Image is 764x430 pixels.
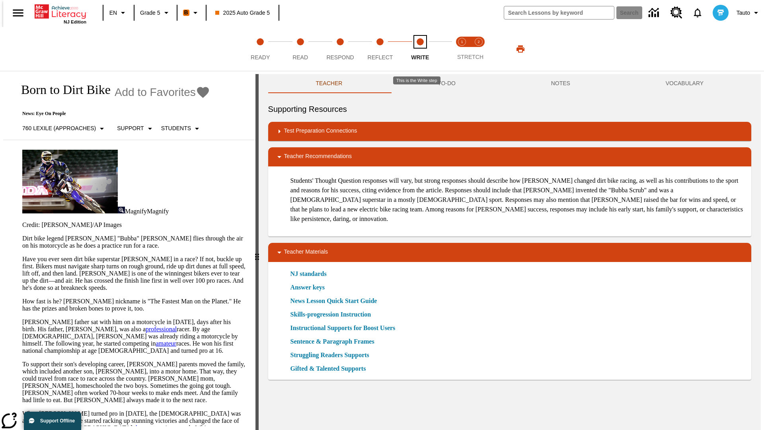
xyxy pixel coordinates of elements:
a: Gifted & Talented Supports [290,364,371,373]
span: Add to Favorites [115,86,196,99]
button: Respond step 3 of 5 [317,27,363,71]
a: Answer keys, Will open in new browser window or tab [290,283,325,292]
button: Print [508,42,533,56]
span: 2025 Auto Grade 5 [215,9,270,17]
span: Write [411,54,429,61]
button: Add to Favorites - Born to Dirt Bike [115,85,210,99]
a: Notifications [687,2,708,23]
button: Open side menu [6,1,30,25]
p: Support [117,124,144,133]
a: Skills-progression Instruction, Will open in new browser window or tab [290,310,371,319]
div: activity [259,74,761,430]
a: professional [146,326,177,332]
p: Students' Thought Question responses will vary, but strong responses should describe how [PERSON_... [290,176,745,224]
button: Support Offline [24,412,81,430]
button: Reflect step 4 of 5 [357,27,403,71]
a: amateur [156,340,176,347]
p: To support their son's developing career, [PERSON_NAME] parents moved the family, which included ... [22,361,246,404]
text: 2 [477,40,479,44]
button: Language: EN, Select a language [106,6,131,20]
p: How fast is he? [PERSON_NAME] nickname is "The Fastest Man on the Planet." He has the prizes and ... [22,298,246,312]
button: Grade: Grade 5, Select a grade [137,6,174,20]
button: VOCABULARY [618,74,751,93]
button: Select a new avatar [708,2,733,23]
button: Boost Class color is orange. Change class color [180,6,203,20]
span: NJ Edition [64,20,86,24]
p: Test Preparation Connections [284,127,357,136]
p: 760 Lexile (Approaches) [22,124,96,133]
button: Scaffolds, Support [114,121,158,136]
h6: Supporting Resources [268,103,751,115]
div: Teacher Recommendations [268,147,751,166]
button: Profile/Settings [733,6,764,20]
img: Motocross racer James Stewart flies through the air on his dirt bike. [22,150,118,213]
span: B [184,8,188,18]
span: Reflect [368,54,393,61]
a: Resource Center, Will open in new tab [666,2,687,23]
button: Stretch Respond step 2 of 2 [467,27,490,71]
input: search field [504,6,614,19]
p: Students [161,124,191,133]
span: Support Offline [40,418,75,424]
img: Magnify [118,207,125,213]
button: Ready step 1 of 5 [237,27,283,71]
a: Struggling Readers Supports [290,350,374,360]
button: Read step 2 of 5 [277,27,323,71]
p: News: Eye On People [13,111,210,117]
button: Write step 5 of 5 [397,27,443,71]
span: Magnify [147,208,169,215]
div: Test Preparation Connections [268,122,751,141]
div: Home [35,3,86,24]
p: Teacher Recommendations [284,152,352,162]
div: Teacher Materials [268,243,751,262]
div: Instructional Panel Tabs [268,74,751,93]
span: Magnify [125,208,147,215]
a: News Lesson Quick Start Guide, Will open in new browser window or tab [290,296,377,306]
img: avatar image [713,5,729,21]
button: Teacher [268,74,390,93]
p: Credit: [PERSON_NAME]/AP Images [22,221,246,229]
span: EN [109,9,117,17]
button: Select Lexile, 760 Lexile (Approaches) [19,121,110,136]
a: NJ standards [290,269,331,279]
span: Respond [326,54,354,61]
button: Select Student [158,121,205,136]
button: TO-DO [390,74,503,93]
div: reading [3,74,255,426]
span: Ready [251,54,270,61]
span: Read [292,54,308,61]
text: 1 [461,40,463,44]
button: NOTES [503,74,618,93]
button: Stretch Read step 1 of 2 [450,27,474,71]
p: Teacher Materials [284,248,328,257]
span: Grade 5 [140,9,160,17]
h1: Born to Dirt Bike [13,82,111,97]
a: Data Center [644,2,666,24]
a: Instructional Supports for Boost Users, Will open in new browser window or tab [290,323,396,333]
div: Press Enter or Spacebar and then press right and left arrow keys to move the slider [255,74,259,430]
span: STRETCH [457,54,483,60]
div: This is the Write step [393,76,440,84]
p: [PERSON_NAME] father sat with him on a motorcycle in [DATE], days after his birth. His father, [P... [22,319,246,354]
p: Have you ever seen dirt bike superstar [PERSON_NAME] in a race? If not, buckle up first. Bikers m... [22,256,246,291]
a: Sentence & Paragraph Frames, Will open in new browser window or tab [290,337,374,346]
span: Tauto [737,9,750,17]
p: Dirt bike legend [PERSON_NAME] "Bubba" [PERSON_NAME] flies through the air on his motorcycle as h... [22,235,246,249]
